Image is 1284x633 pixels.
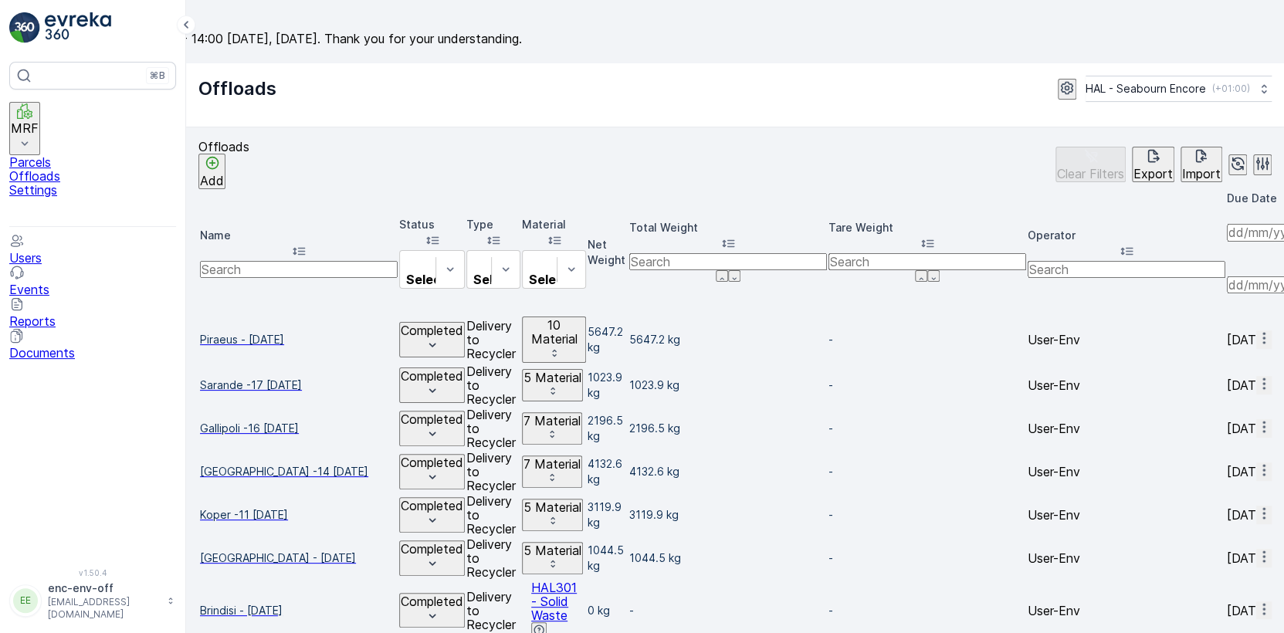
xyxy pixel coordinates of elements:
p: Type [466,217,520,232]
p: Import [1182,167,1221,181]
p: Delivery to Recycler [466,494,520,536]
p: 0 kg [588,603,628,618]
a: Reports [9,300,176,328]
span: Brindisi - [DATE] [200,603,398,618]
p: Completed [401,499,463,513]
p: HAL - Seabourn Encore [1086,81,1206,96]
p: 5 Material [523,371,581,384]
p: - [828,507,1026,523]
p: Status [399,217,465,232]
button: 10 Material [522,316,586,363]
button: Completed [399,540,465,576]
p: 1023.9 kg [629,377,827,393]
p: Clear Filters [1057,167,1124,181]
p: [EMAIL_ADDRESS][DOMAIN_NAME] [48,596,159,621]
p: Users [9,251,176,265]
button: Completed [399,322,465,357]
p: Offloads [198,76,276,101]
p: - [828,377,1026,393]
button: 5 Material [522,542,583,574]
p: ⌘B [150,69,165,82]
p: 1023.9 kg [588,370,628,401]
a: Sarande -17 Sept 25 [200,377,398,393]
p: Events [9,283,176,296]
a: Events [9,268,176,296]
p: Parcels [9,155,176,169]
p: 10 Material [523,318,584,347]
p: 3119.9 kg [629,507,827,523]
button: MRF [9,102,40,155]
span: [GEOGRAPHIC_DATA] - [DATE] [200,550,398,566]
button: 7 Material [522,455,582,488]
p: User-Env [1028,508,1225,522]
p: Completed [401,594,463,608]
a: Piraeus - 21 Sept 25 [200,332,398,347]
button: Clear Filters [1055,147,1126,182]
span: [GEOGRAPHIC_DATA] -14 [DATE] [200,464,398,479]
p: Delivery to Recycler [466,451,520,493]
p: 3119.9 kg [588,499,628,530]
p: Reports [9,314,176,328]
p: 2196.5 kg [588,413,628,444]
input: Search [200,261,398,278]
p: Delivery to Recycler [466,364,520,406]
p: User-Env [1028,551,1225,565]
span: Koper -11 [DATE] [200,507,398,523]
img: logo_light-DOdMpM7g.png [45,12,111,43]
p: Select [529,272,569,286]
button: EEenc-env-off[EMAIL_ADDRESS][DOMAIN_NAME] [9,581,176,621]
p: 1044.5 kg [629,550,827,566]
p: Completed [401,369,463,383]
button: Completed [399,593,465,628]
span: Gallipoli -16 [DATE] [200,421,398,436]
p: User-Env [1028,604,1225,618]
p: - [629,603,827,618]
button: Import [1181,147,1222,182]
p: Export [1133,167,1173,181]
button: Export [1132,147,1174,182]
p: ( +01:00 ) [1212,83,1250,95]
p: Select [406,272,446,286]
p: User-Env [1028,378,1225,392]
a: Koper -11 Sept 25 [200,507,398,523]
p: Total Weight [629,220,827,235]
p: 5647.2 kg [629,332,827,347]
p: User-Env [1028,333,1225,347]
a: Gallipoli -16 Sept 25 [200,421,398,436]
a: HAL301 - Solid Waste [531,580,577,623]
p: Delivery to Recycler [466,319,520,361]
a: Dubrovnik -14 Sept 25 [200,464,398,479]
p: 2196.5 kg [629,421,827,436]
p: Completed [401,412,463,426]
p: Delivery to Recycler [466,408,520,449]
p: Tare Weight [828,220,1026,235]
span: Sarande -17 [DATE] [200,377,398,393]
button: Completed [399,454,465,489]
div: EE [13,588,38,613]
p: - [828,421,1026,436]
a: Offloads [9,169,176,183]
p: Select [473,272,513,286]
a: Documents [9,331,176,360]
input: Search [828,253,1026,270]
p: - [828,603,1026,618]
button: 5 Material [522,369,583,401]
p: 4132.6 kg [629,464,827,479]
p: 5647.2 kg [588,324,628,355]
p: Name [200,228,398,243]
p: - [828,464,1026,479]
p: 7 Material [523,457,581,471]
button: HAL - Seabourn Encore(+01:00) [1086,76,1272,102]
a: Users [9,236,176,265]
p: User-Env [1028,465,1225,479]
input: Search [629,253,827,270]
p: 5 Material [523,543,581,557]
button: 5 Material [522,499,583,531]
p: 4132.6 kg [588,456,628,487]
a: Settings [9,183,176,197]
button: Completed [399,411,465,446]
p: MRF [11,121,39,135]
button: 7 Material [522,412,582,445]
